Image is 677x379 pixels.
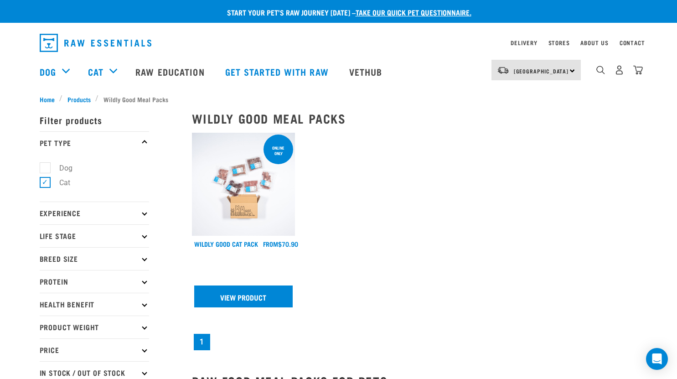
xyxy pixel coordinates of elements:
[340,53,394,90] a: Vethub
[40,316,149,338] p: Product Weight
[620,41,645,44] a: Contact
[40,94,55,104] span: Home
[126,53,216,90] a: Raw Education
[194,334,210,350] a: Page 1
[263,240,298,248] div: $70.90
[40,109,149,131] p: Filter products
[40,65,56,78] a: Dog
[497,66,509,74] img: van-moving.png
[40,94,638,104] nav: breadcrumbs
[40,293,149,316] p: Health Benefit
[32,30,645,56] nav: dropdown navigation
[511,41,537,44] a: Delivery
[615,65,624,75] img: user.png
[263,242,278,245] span: FROM
[40,247,149,270] p: Breed Size
[192,111,638,125] h2: Wildly Good Meal Packs
[514,69,569,73] span: [GEOGRAPHIC_DATA]
[580,41,608,44] a: About Us
[40,270,149,293] p: Protein
[194,242,258,245] a: Wildly Good Cat Pack
[264,141,293,160] div: ONLINE ONLY
[40,224,149,247] p: Life Stage
[40,338,149,361] p: Price
[192,133,295,236] img: Cat 0 2sec
[40,94,60,104] a: Home
[192,332,638,352] nav: pagination
[633,65,643,75] img: home-icon@2x.png
[67,94,91,104] span: Products
[45,177,74,188] label: Cat
[40,34,151,52] img: Raw Essentials Logo
[45,162,76,174] label: Dog
[646,348,668,370] div: Open Intercom Messenger
[356,10,471,14] a: take our quick pet questionnaire.
[62,94,95,104] a: Products
[596,66,605,74] img: home-icon-1@2x.png
[194,286,293,307] a: View Product
[548,41,570,44] a: Stores
[40,202,149,224] p: Experience
[216,53,340,90] a: Get started with Raw
[40,131,149,154] p: Pet Type
[88,65,103,78] a: Cat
